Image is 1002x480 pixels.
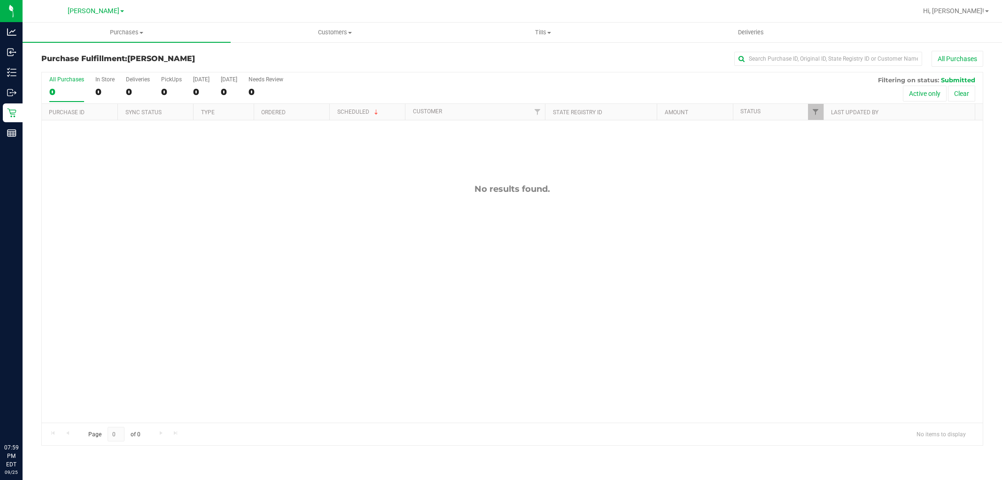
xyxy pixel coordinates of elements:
a: Filter [808,104,823,120]
a: Type [201,109,215,116]
div: No results found. [42,184,983,194]
a: Purchase ID [49,109,85,116]
div: 0 [193,87,210,97]
inline-svg: Retail [7,108,16,118]
a: Customer [413,108,442,115]
span: Customers [231,28,438,37]
span: Submitted [941,76,975,84]
a: Last Updated By [831,109,878,116]
a: Ordered [261,109,286,116]
div: All Purchases [49,76,84,83]
a: Sync Status [125,109,162,116]
div: 0 [161,87,182,97]
span: Deliveries [725,28,777,37]
div: [DATE] [193,76,210,83]
a: Deliveries [647,23,855,42]
a: Customers [231,23,439,42]
div: Deliveries [126,76,150,83]
a: Scheduled [337,109,380,115]
div: [DATE] [221,76,237,83]
iframe: Resource center [9,405,38,433]
inline-svg: Inventory [7,68,16,77]
div: 0 [49,87,84,97]
a: Filter [529,104,545,120]
input: Search Purchase ID, Original ID, State Registry ID or Customer Name... [734,52,922,66]
inline-svg: Outbound [7,88,16,97]
div: Needs Review [249,76,283,83]
inline-svg: Inbound [7,47,16,57]
inline-svg: Analytics [7,27,16,37]
inline-svg: Reports [7,128,16,138]
span: [PERSON_NAME] [127,54,195,63]
button: Active only [903,86,947,102]
div: In Store [95,76,115,83]
h3: Purchase Fulfillment: [41,55,355,63]
span: Purchases [23,28,231,37]
div: PickUps [161,76,182,83]
p: 09/25 [4,469,18,476]
a: Tills [439,23,647,42]
span: Hi, [PERSON_NAME]! [923,7,984,15]
a: Status [740,108,761,115]
a: Purchases [23,23,231,42]
span: Page of 0 [80,427,148,441]
span: Tills [439,28,646,37]
button: All Purchases [932,51,983,67]
div: 0 [221,87,237,97]
p: 07:59 PM EDT [4,443,18,469]
span: [PERSON_NAME] [68,7,119,15]
span: No items to display [909,427,973,441]
a: State Registry ID [553,109,602,116]
div: 0 [249,87,283,97]
a: Amount [665,109,688,116]
span: Filtering on status: [878,76,939,84]
button: Clear [948,86,975,102]
div: 0 [126,87,150,97]
div: 0 [95,87,115,97]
